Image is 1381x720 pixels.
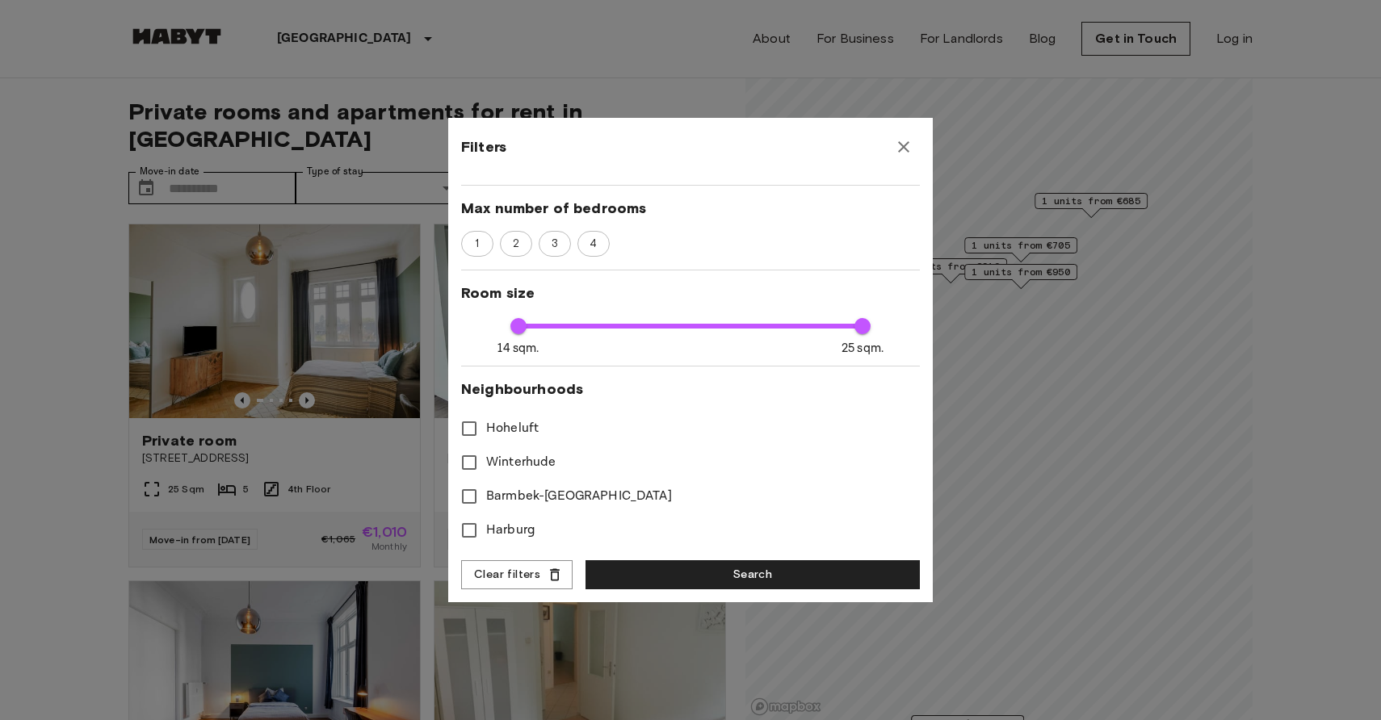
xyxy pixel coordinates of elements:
[461,560,573,590] button: Clear filters
[586,560,920,590] button: Search
[486,419,539,438] span: Hoheluft
[581,236,606,252] span: 4
[461,379,920,399] span: Neighbourhoods
[486,453,556,472] span: Winterhude
[461,199,920,218] span: Max number of bedrooms
[486,521,535,540] span: Harburg
[486,487,672,506] span: Barmbek-[GEOGRAPHIC_DATA]
[842,340,884,357] span: 25 sqm.
[577,231,610,257] div: 4
[500,231,532,257] div: 2
[461,231,493,257] div: 1
[466,236,488,252] span: 1
[504,236,528,252] span: 2
[543,236,567,252] span: 3
[539,231,571,257] div: 3
[497,340,539,357] span: 14 sqm.
[461,137,506,157] span: Filters
[461,283,920,303] span: Room size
